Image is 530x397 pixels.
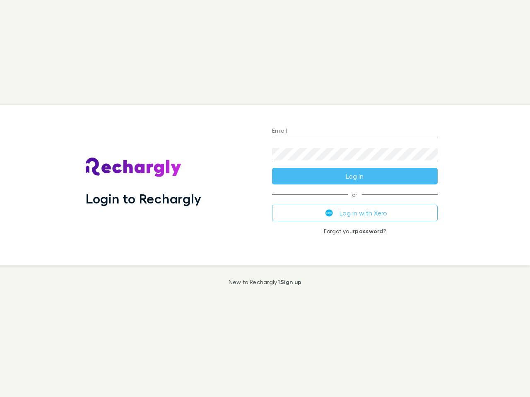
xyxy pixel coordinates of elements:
h1: Login to Rechargly [86,191,201,206]
p: Forgot your ? [272,228,438,234]
img: Xero's logo [325,209,333,217]
img: Rechargly's Logo [86,158,182,177]
a: Sign up [280,278,301,285]
a: password [355,227,383,234]
button: Log in [272,168,438,184]
p: New to Rechargly? [229,279,302,285]
button: Log in with Xero [272,205,438,221]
